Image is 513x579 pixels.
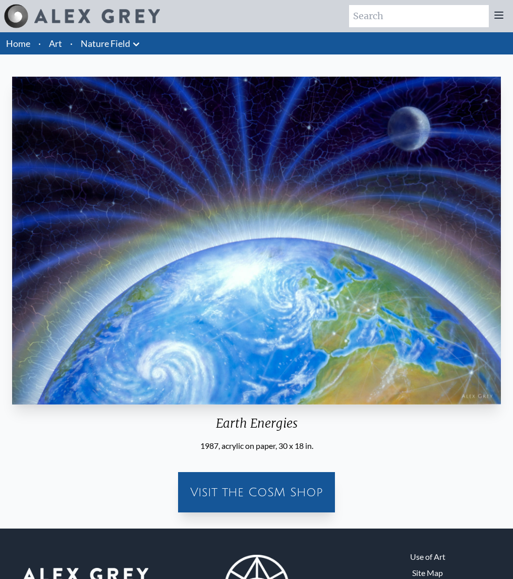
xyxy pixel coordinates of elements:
[66,32,77,54] li: ·
[8,416,505,440] div: Earth Energies
[12,77,501,404] img: Earth-Energies-1987-Alex-Grey-watermarked.jpg
[6,38,30,49] a: Home
[412,567,443,579] a: Site Map
[49,36,62,50] a: Art
[349,5,489,27] input: Search
[410,551,445,563] a: Use of Art
[182,476,331,508] a: Visit the CoSM Shop
[8,440,505,452] div: 1987, acrylic on paper, 30 x 18 in.
[81,36,130,50] a: Nature Field
[34,32,45,54] li: ·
